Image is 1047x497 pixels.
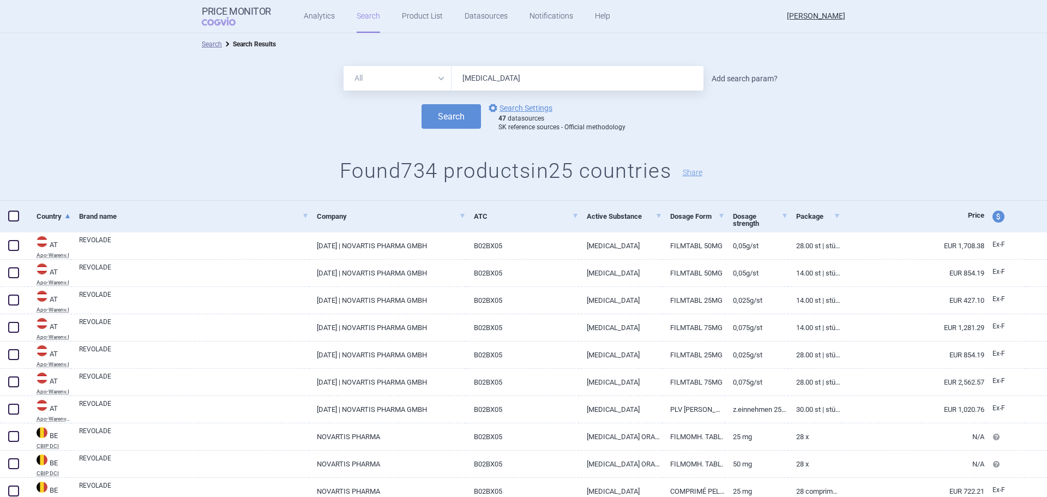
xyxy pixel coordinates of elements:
[202,17,251,26] span: COGVIO
[317,203,466,230] a: Company
[662,232,725,259] a: FILMTABL 50MG
[662,287,725,314] a: FILMTABL 25MG
[37,373,47,384] img: Austria
[840,314,984,341] a: EUR 1,281.29
[796,203,840,230] a: Package
[202,6,271,27] a: Price MonitorCOGVIO
[79,262,309,282] a: REVOLADE
[662,396,725,423] a: PLV [PERSON_NAME].E.SUSPENSION
[309,396,466,423] a: [DATE] | NOVARTIS PHARMA GMBH
[79,317,309,337] a: REVOLADE
[28,317,71,340] a: ATATApo-Warenv.I
[788,369,840,396] a: 28.00 ST | Stück
[466,423,578,450] a: B02BX05
[79,399,309,418] a: REVOLADE
[37,253,71,258] abbr: Apo-Warenv.I — Apothekerverlag Warenverzeichnis. Online database developed by the Österreichische...
[670,203,725,230] a: Dosage Form
[37,307,71,313] abbr: Apo-Warenv.I — Apothekerverlag Warenverzeichnis. Online database developed by the Österreichische...
[992,295,1005,303] span: Ex-factory price
[37,389,71,394] abbr: Apo-Warenv.I — Apothekerverlag Warenverzeichnis. Online database developed by the Österreichische...
[37,236,47,247] img: Austria
[309,260,466,286] a: [DATE] | NOVARTIS PHARMA GMBH
[984,346,1025,362] a: Ex-F
[309,451,466,477] a: NOVARTIS PHARMA
[788,260,840,286] a: 14.00 ST | Stück
[579,451,663,477] a: [MEDICAL_DATA] ORAAL 50 MG
[579,287,663,314] a: [MEDICAL_DATA]
[79,453,309,473] a: REVOLADE
[202,39,222,50] li: Search
[984,373,1025,390] a: Ex-F
[466,396,578,423] a: B02BX05
[788,314,840,341] a: 14.00 ST | Stück
[466,342,578,368] a: B02BX05
[79,344,309,364] a: REVOLADE
[37,444,71,449] abbr: CBIP DCI — Belgian Center for Pharmacotherapeutic Information (CBIP)
[788,396,840,423] a: 30.00 ST | Stück
[37,454,47,465] img: Belgium
[37,318,47,329] img: Austria
[486,101,552,115] a: Search Settings
[662,314,725,341] a: FILMTABL 75MG
[37,203,71,230] a: Country
[79,203,309,230] a: Brand name
[79,426,309,446] a: REVOLADE
[466,451,578,477] a: B02BX05
[309,369,466,396] a: [DATE] | NOVARTIS PHARMA GMBH
[579,232,663,259] a: [MEDICAL_DATA]
[466,287,578,314] a: B02BX05
[788,423,840,450] a: 28 x
[984,291,1025,308] a: Ex-F
[587,203,663,230] a: Active Substance
[984,319,1025,335] a: Ex-F
[579,396,663,423] a: [MEDICAL_DATA]
[725,232,787,259] a: 0,05G/ST
[37,482,47,493] img: Belgium
[466,369,578,396] a: B02BX05
[202,40,222,48] a: Search
[79,372,309,391] a: REVOLADE
[984,264,1025,280] a: Ex-F
[222,39,276,50] li: Search Results
[992,241,1005,248] span: Ex-factory price
[466,232,578,259] a: B02BX05
[37,400,47,411] img: Austria
[725,287,787,314] a: 0,025G/ST
[725,314,787,341] a: 0,075G/ST
[474,203,578,230] a: ATC
[28,426,71,449] a: BEBECBIP DCI
[28,235,71,258] a: ATATApo-Warenv.I
[725,423,787,450] a: 25 mg
[37,334,71,340] abbr: Apo-Warenv.I — Apothekerverlag Warenverzeichnis. Online database developed by the Österreichische...
[498,115,625,131] div: datasources SK reference sources - Official methodology
[725,451,787,477] a: 50 mg
[662,451,725,477] a: FILMOMH. TABL.
[579,314,663,341] a: [MEDICAL_DATA]
[992,404,1005,412] span: Ex-factory price
[984,400,1025,417] a: Ex-F
[37,416,71,422] abbr: Apo-Warenv.III — Apothekerverlag Warenverzeichnis. Online database developed by the Österreichisc...
[662,423,725,450] a: FILMOMH. TABL.
[309,232,466,259] a: [DATE] | NOVARTIS PHARMA GMBH
[788,342,840,368] a: 28.00 ST | Stück
[788,451,840,477] a: 28 x
[309,314,466,341] a: [DATE] | NOVARTIS PHARMA GMBH
[662,342,725,368] a: FILMTABL 25MG
[725,396,787,423] a: Z.EINNEHMEN 25MG
[28,453,71,476] a: BEBECBIP DCI
[968,211,984,219] span: Price
[37,471,71,476] abbr: CBIP DCI — Belgian Center for Pharmacotherapeutic Information (CBIP)
[984,237,1025,253] a: Ex-F
[840,342,984,368] a: EUR 854.19
[466,260,578,286] a: B02BX05
[37,427,47,438] img: Belgium
[28,262,71,285] a: ATATApo-Warenv.I
[28,399,71,422] a: ATATApo-Warenv.III
[28,372,71,394] a: ATATApo-Warenv.I
[992,377,1005,385] span: Ex-factory price
[840,423,984,450] a: N/A
[309,423,466,450] a: NOVARTIS PHARMA
[992,268,1005,276] span: Ex-factory price
[79,290,309,309] a: REVOLADE
[992,350,1005,357] span: Ex-factory price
